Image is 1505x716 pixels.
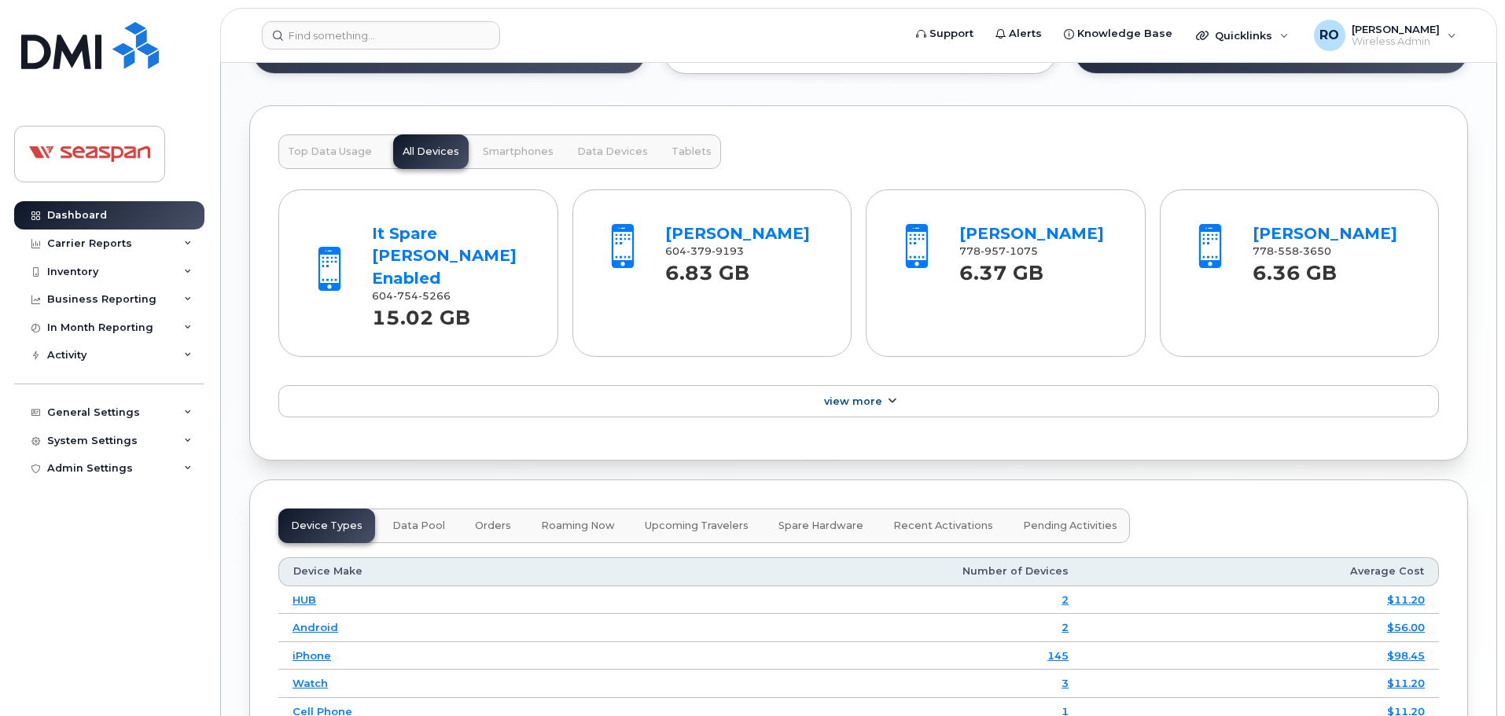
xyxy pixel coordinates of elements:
strong: 6.36 GB [1253,252,1337,285]
span: [PERSON_NAME] [1352,23,1440,35]
span: Support [929,26,973,42]
th: Number of Devices [618,557,1083,586]
span: Orders [475,520,511,532]
span: 957 [981,245,1006,257]
span: Smartphones [483,145,554,158]
span: View More [824,395,882,407]
button: Tablets [662,134,721,169]
a: [PERSON_NAME] [1253,224,1397,243]
a: $56.00 [1387,621,1425,633]
a: Alerts [984,18,1053,50]
span: 9193 [712,245,744,257]
span: Alerts [1009,26,1042,42]
button: Smartphones [473,134,563,169]
span: Recent Activations [893,520,993,532]
a: [PERSON_NAME] [959,224,1104,243]
button: Data Devices [568,134,657,169]
a: 145 [1047,649,1069,662]
span: Quicklinks [1215,29,1272,42]
span: Data Pool [392,520,445,532]
span: 778 [1253,245,1331,257]
span: 754 [393,290,418,302]
a: $11.20 [1387,677,1425,689]
a: $98.45 [1387,649,1425,662]
a: Support [905,18,984,50]
strong: 15.02 GB [372,297,470,329]
a: Android [293,621,338,633]
span: 558 [1274,245,1299,257]
span: 604 [372,290,451,302]
a: [PERSON_NAME] [665,224,810,243]
button: Top Data Usage [278,134,381,169]
span: 5266 [418,290,451,302]
span: Top Data Usage [288,145,372,158]
span: RO [1319,26,1339,45]
a: 2 [1062,593,1069,606]
span: 3650 [1299,245,1331,257]
span: Tablets [672,145,712,158]
a: 3 [1062,677,1069,689]
span: Data Devices [577,145,648,158]
div: Ryan Osborn [1303,20,1467,51]
a: 2 [1062,621,1069,633]
a: iPhone [293,649,331,662]
span: Upcoming Travelers [645,520,749,532]
strong: 6.83 GB [665,252,749,285]
span: Spare Hardware [778,520,863,532]
span: 604 [665,245,744,257]
a: HUB [293,593,316,606]
span: 1075 [1006,245,1038,257]
span: Pending Activities [1023,520,1117,532]
a: $11.20 [1387,593,1425,606]
span: Roaming Now [541,520,615,532]
a: View More [278,385,1439,418]
span: Wireless Admin [1352,35,1440,48]
th: Device Make [278,557,618,586]
div: Quicklinks [1185,20,1300,51]
input: Find something... [262,21,500,50]
span: 778 [959,245,1038,257]
a: Watch [293,677,328,689]
strong: 6.37 GB [959,252,1043,285]
a: Knowledge Base [1053,18,1183,50]
th: Average Cost [1083,557,1439,586]
span: 379 [686,245,712,257]
a: It Spare [PERSON_NAME] Enabled [372,224,517,288]
span: Knowledge Base [1077,26,1172,42]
